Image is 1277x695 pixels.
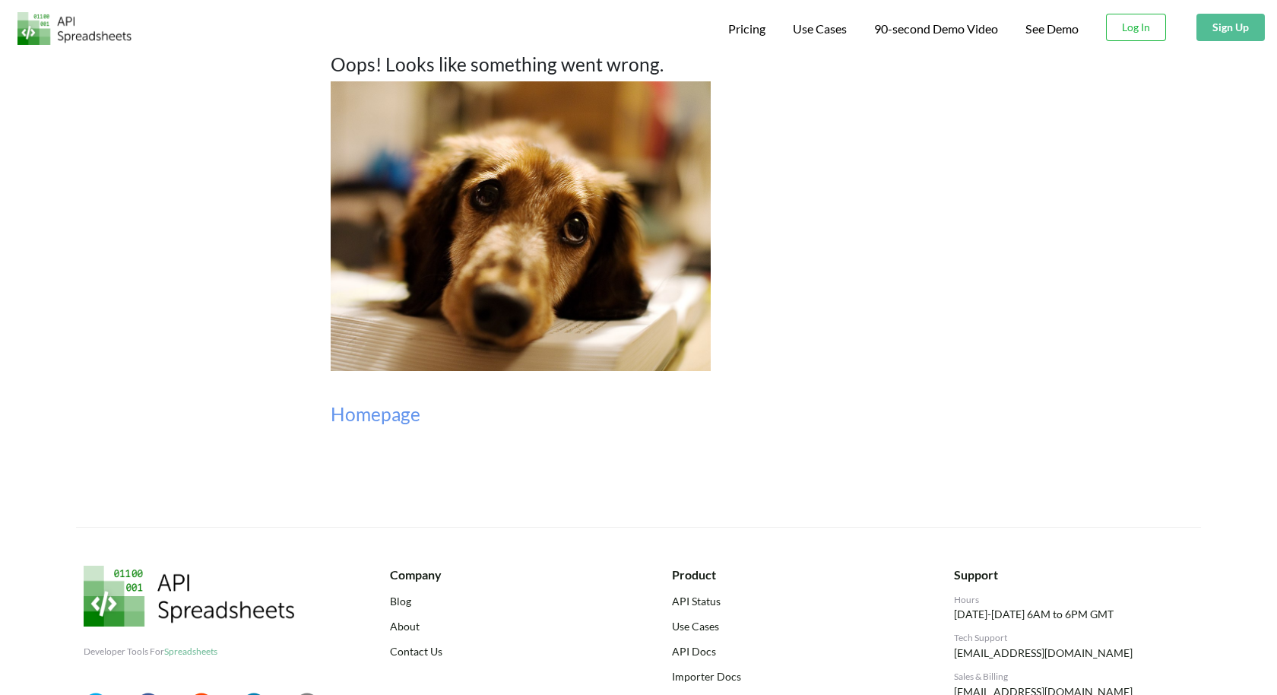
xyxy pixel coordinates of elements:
span: 90-second Demo Video [874,23,998,35]
h3: Oops! Looks like something went wrong. [331,53,946,75]
a: [EMAIL_ADDRESS][DOMAIN_NAME] [954,646,1133,659]
img: API Spreadsheets Logo [84,566,295,627]
span: Developer Tools For [84,646,217,657]
div: Tech Support [954,631,1193,645]
a: Blog [390,593,629,609]
div: Product [672,566,911,584]
a: API Docs [672,643,911,659]
img: Logo.png [17,12,132,45]
div: Support [954,566,1193,584]
a: Contact Us [390,643,629,659]
a: Importer Docs [672,668,911,684]
a: API Status [672,593,911,609]
p: [DATE]-[DATE] 6AM to 6PM GMT [954,607,1193,622]
div: Sales & Billing [954,670,1193,684]
div: Hours [954,593,1193,607]
button: Sign Up [1196,14,1265,41]
img: Sad Puppy [331,81,711,372]
a: Use Cases [672,618,911,634]
div: Company [390,566,629,584]
button: Log In [1106,14,1166,41]
span: Spreadsheets [164,646,217,657]
a: See Demo [1025,21,1079,37]
span: Use Cases [793,21,847,36]
a: About [390,618,629,634]
h3: Homepage [331,403,946,425]
span: Pricing [728,21,765,36]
